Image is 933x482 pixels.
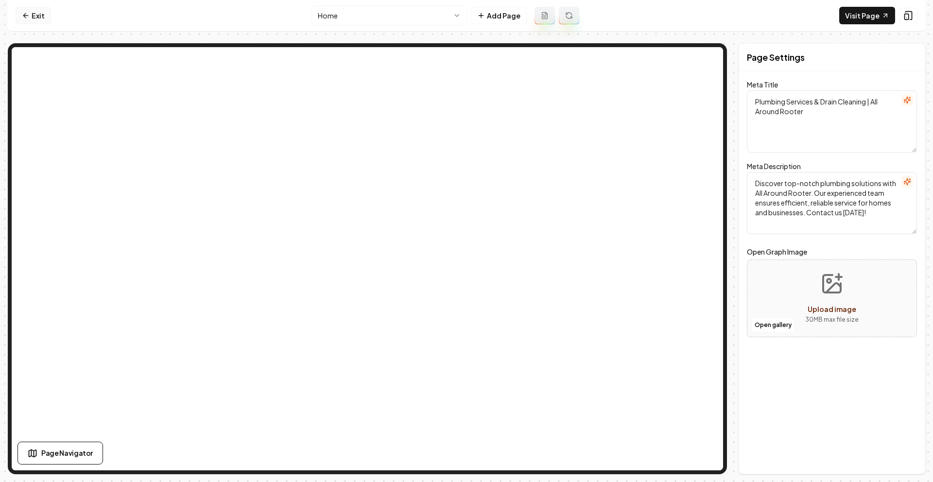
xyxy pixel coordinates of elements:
h2: Page Settings [747,51,805,64]
a: Exit [16,7,51,24]
button: Add Page [471,7,527,24]
button: Page Navigator [17,442,103,465]
label: Meta Description [747,162,801,171]
a: Visit Page [839,7,895,24]
button: Upload image [797,264,866,332]
label: Open Graph Image [747,246,917,258]
button: Open gallery [751,317,795,333]
label: Meta Title [747,80,778,89]
span: Upload image [808,305,856,313]
span: Page Navigator [41,448,93,458]
p: 30 MB max file size [805,315,859,325]
button: Add admin page prompt [535,7,555,24]
button: Regenerate page [559,7,579,24]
